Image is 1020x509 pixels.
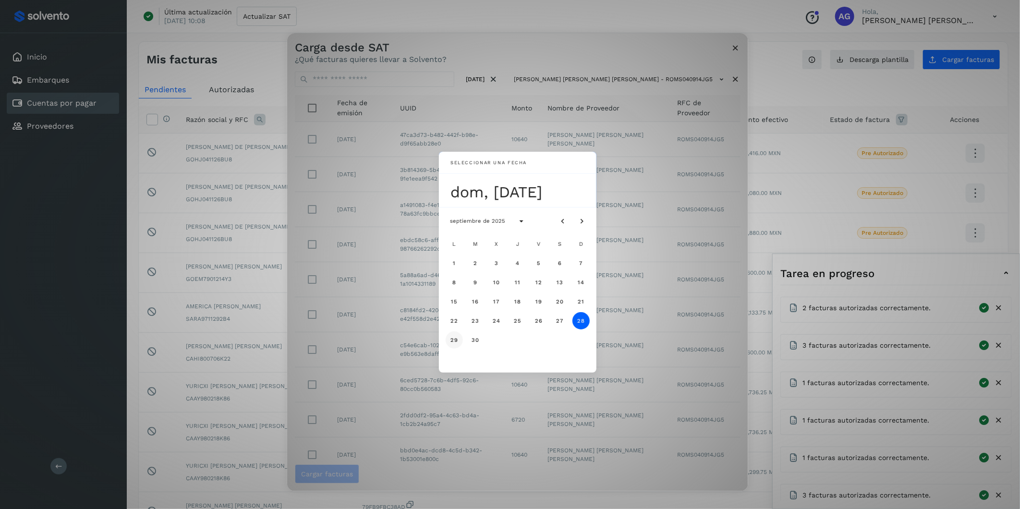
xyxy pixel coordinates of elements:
[514,279,521,286] span: 11
[509,254,526,272] button: jueves, 4 de septiembre de 2025
[573,212,591,230] button: Mes siguiente
[536,260,541,267] span: 5
[572,293,590,310] button: domingo, 21 de septiembre de 2025
[471,317,479,324] span: 23
[467,274,484,291] button: martes, 9 de septiembre de 2025
[442,212,513,230] button: septiembre de 2025
[535,279,542,286] span: 12
[551,293,569,310] button: sábado, 20 de septiembre de 2025
[530,274,547,291] button: viernes, 12 de septiembre de 2025
[530,312,547,329] button: viernes, 26 de septiembre de 2025
[487,234,506,254] div: X
[446,312,463,329] button: lunes, 22 de septiembre de 2025
[550,234,570,254] div: S
[452,260,456,267] span: 1
[551,312,569,329] button: sábado, 27 de septiembre de 2025
[472,298,479,305] span: 16
[466,234,485,254] div: M
[471,337,479,343] span: 30
[513,212,530,230] button: Seleccionar año
[572,312,590,329] button: domingo, 28 de septiembre de 2025
[488,293,505,310] button: miércoles, 17 de septiembre de 2025
[535,298,542,305] span: 19
[446,254,463,272] button: lunes, 1 de septiembre de 2025
[467,312,484,329] button: martes, 23 de septiembre de 2025
[473,279,477,286] span: 9
[509,274,526,291] button: jueves, 11 de septiembre de 2025
[467,254,484,272] button: martes, 2 de septiembre de 2025
[556,317,564,324] span: 27
[452,279,456,286] span: 8
[450,298,458,305] span: 15
[577,279,584,286] span: 14
[572,274,590,291] button: domingo, 14 de septiembre de 2025
[445,234,464,254] div: L
[530,254,547,272] button: viernes, 5 de septiembre de 2025
[488,274,505,291] button: miércoles, 10 de septiembre de 2025
[450,159,527,167] div: Seleccionar una fecha
[534,317,543,324] span: 26
[571,234,591,254] div: D
[467,331,484,349] button: martes, 30 de septiembre de 2025
[473,260,477,267] span: 2
[509,312,526,329] button: jueves, 25 de septiembre de 2025
[530,293,547,310] button: viernes, 19 de septiembre de 2025
[449,218,505,224] span: septiembre de 2025
[556,298,564,305] span: 20
[446,331,463,349] button: lunes, 29 de septiembre de 2025
[450,337,458,343] span: 29
[467,293,484,310] button: martes, 16 de septiembre de 2025
[579,260,583,267] span: 7
[551,254,569,272] button: sábado, 6 de septiembre de 2025
[556,279,563,286] span: 13
[515,260,520,267] span: 4
[446,274,463,291] button: lunes, 8 de septiembre de 2025
[446,293,463,310] button: lunes, 15 de septiembre de 2025
[509,293,526,310] button: jueves, 18 de septiembre de 2025
[488,312,505,329] button: miércoles, 24 de septiembre de 2025
[488,254,505,272] button: miércoles, 3 de septiembre de 2025
[529,234,548,254] div: V
[493,298,500,305] span: 17
[508,234,527,254] div: J
[492,317,500,324] span: 24
[572,254,590,272] button: domingo, 7 de septiembre de 2025
[558,260,562,267] span: 6
[450,182,591,202] div: dom, [DATE]
[493,279,500,286] span: 10
[450,317,458,324] span: 22
[513,317,522,324] span: 25
[551,274,569,291] button: sábado, 13 de septiembre de 2025
[577,298,584,305] span: 21
[514,298,521,305] span: 18
[577,317,585,324] span: 28
[494,260,498,267] span: 3
[554,212,571,230] button: Mes anterior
